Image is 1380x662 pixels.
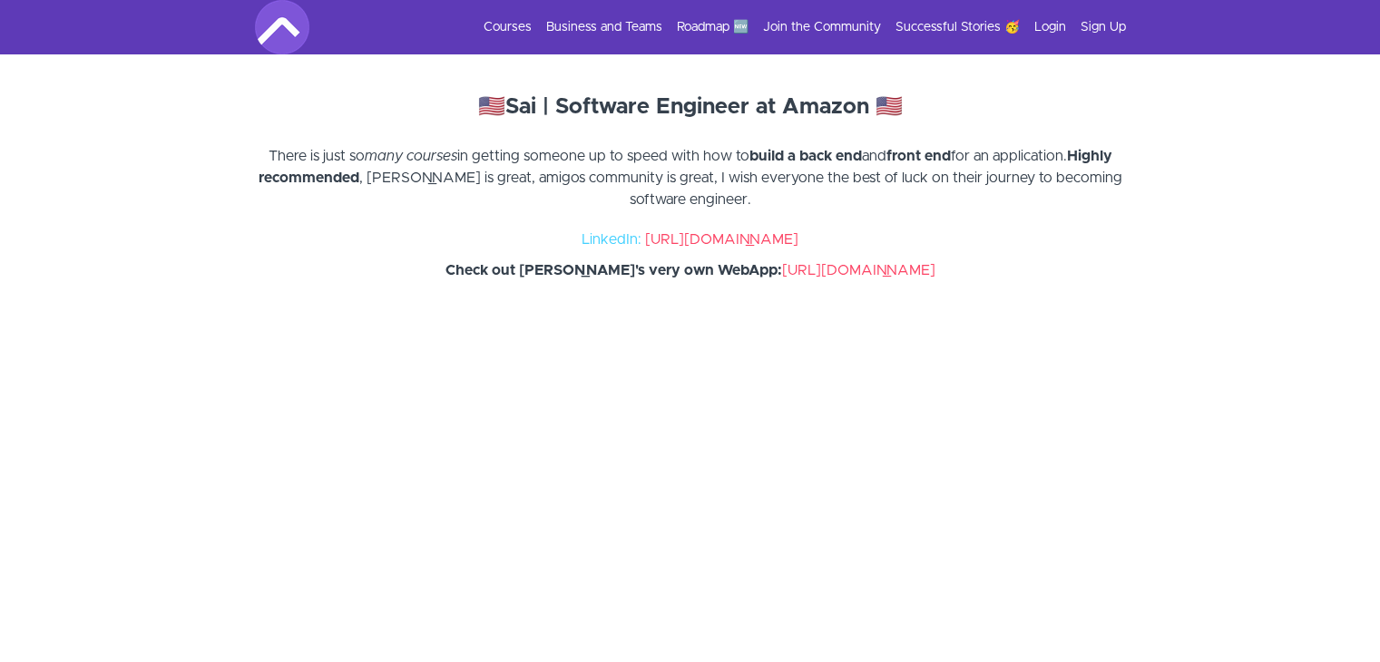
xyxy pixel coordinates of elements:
[484,18,532,36] a: Courses
[645,232,798,247] a: [URL][DOMAIN_NAME]
[582,232,641,247] span: LinkedIn:
[677,18,749,36] a: Roadmap 🆕
[445,263,782,277] strong: Check out [PERSON_NAME]'s very own WebApp:
[1034,18,1066,36] a: Login
[749,149,862,163] strong: build a back end
[951,149,1067,163] span: for an application.
[876,96,903,118] strong: 🇺🇸
[457,149,749,163] span: in getting someone up to speed with how to
[1081,18,1126,36] a: Sign Up
[896,18,1020,36] a: Successful Stories 🥳
[782,263,935,277] a: [URL][DOMAIN_NAME]
[763,18,881,36] a: Join the Community
[886,149,951,163] strong: front end
[365,149,457,163] em: many courses
[269,149,365,163] span: There is just so
[505,96,869,118] strong: Sai | Software Engineer at Amazon
[862,149,886,163] span: and
[546,18,662,36] a: Business and Teams
[478,96,505,118] strong: 🇺🇸
[359,170,1122,207] span: , [PERSON_NAME] is great, amigos community is great, I wish everyone the best of luck on their jo...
